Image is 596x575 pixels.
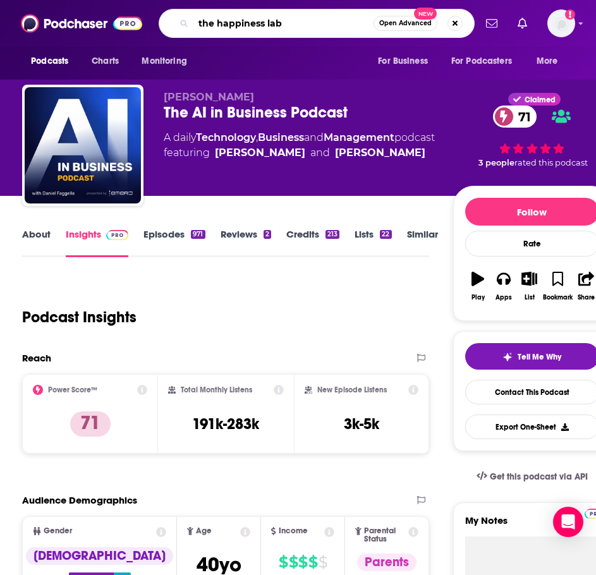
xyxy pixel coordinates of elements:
span: Podcasts [31,52,68,70]
div: Bookmark [543,294,573,301]
span: , [256,131,258,143]
a: Dan Faggella [215,145,305,160]
span: Gender [44,527,72,535]
div: Open Intercom Messenger [553,507,583,537]
h2: Audience Demographics [22,494,137,506]
h2: Total Monthly Listens [181,385,252,394]
button: Show profile menu [547,9,575,37]
svg: Add a profile image [565,9,575,20]
span: rated this podcast [514,158,588,167]
span: and [304,131,324,143]
span: Open Advanced [379,20,432,27]
span: featuring [164,145,435,160]
a: About [22,228,51,257]
p: 71 [70,411,111,437]
span: Logged in as ILATeam [547,9,575,37]
button: Bookmark [542,263,573,309]
div: Parents [357,554,417,571]
div: [DEMOGRAPHIC_DATA] [26,547,173,565]
div: Play [471,294,485,301]
span: Monitoring [142,52,186,70]
button: open menu [528,49,574,73]
span: Claimed [525,97,556,103]
h3: 3k-5k [344,415,379,433]
a: Technology [196,131,256,143]
span: $ [279,552,288,572]
button: Apps [490,263,516,309]
img: tell me why sparkle [502,352,513,362]
span: $ [298,552,307,572]
span: Age [196,527,212,535]
div: Apps [496,294,512,301]
img: The AI in Business Podcast [25,87,141,203]
span: $ [319,552,327,572]
h2: Power Score™ [48,385,97,394]
div: 971 [191,230,205,239]
div: A daily podcast [164,130,435,160]
h2: Reach [22,352,51,364]
img: User Profile [547,9,575,37]
img: Podchaser - Follow, Share and Rate Podcasts [21,11,142,35]
a: Show notifications dropdown [481,13,502,34]
a: Episodes971 [143,228,205,257]
a: Reviews2 [221,228,271,257]
span: [PERSON_NAME] [164,91,254,103]
button: open menu [133,49,203,73]
h3: 191k-283k [192,415,259,433]
div: 22 [380,230,391,239]
span: 71 [506,106,537,128]
span: 3 people [478,158,514,167]
a: 71 [493,106,537,128]
div: List [525,294,535,301]
div: Search podcasts, credits, & more... [159,9,475,38]
div: 213 [325,230,339,239]
button: open menu [443,49,530,73]
a: Business [258,131,304,143]
a: Credits213 [286,228,339,257]
span: New [414,8,437,20]
input: Search podcasts, credits, & more... [193,13,374,33]
span: $ [308,552,317,572]
span: and [310,145,330,160]
a: Charts [83,49,126,73]
div: 2 [264,230,271,239]
h1: Podcast Insights [22,308,137,327]
a: InsightsPodchaser Pro [66,228,128,257]
button: open menu [22,49,85,73]
span: Get this podcast via API [490,471,588,482]
a: Show notifications dropdown [513,13,532,34]
a: Similar [407,228,438,257]
div: [PERSON_NAME] [335,145,425,160]
span: For Podcasters [451,52,512,70]
a: Management [324,131,394,143]
button: open menu [369,49,444,73]
span: Tell Me Why [518,352,561,362]
span: Charts [92,52,119,70]
span: More [537,52,558,70]
button: Open AdvancedNew [374,16,437,31]
span: For Business [378,52,428,70]
button: List [516,263,542,309]
span: $ [289,552,298,572]
span: Parental Status [364,527,406,543]
h2: New Episode Listens [317,385,387,394]
span: Income [279,527,308,535]
div: Share [578,294,595,301]
img: Podchaser Pro [106,230,128,240]
a: Lists22 [355,228,391,257]
button: Play [465,263,491,309]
